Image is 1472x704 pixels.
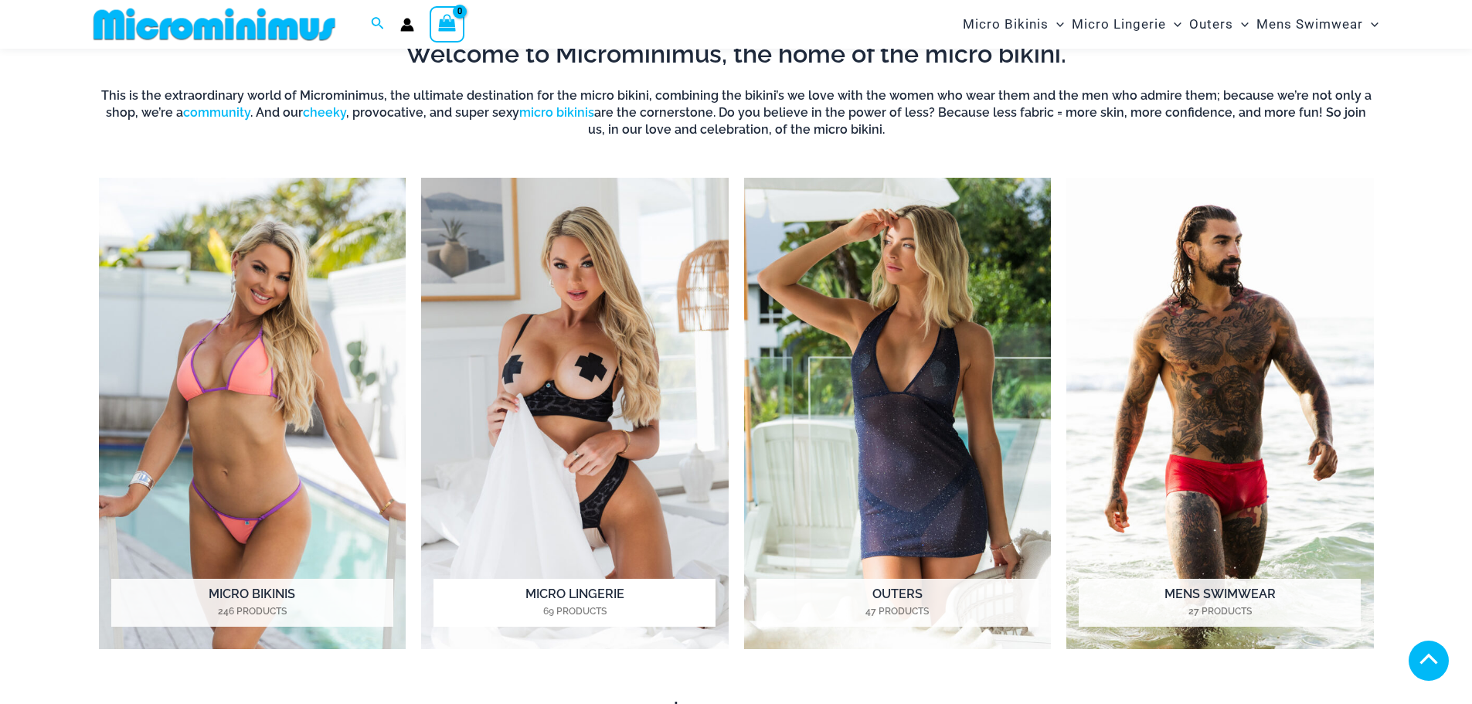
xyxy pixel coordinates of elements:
h2: Outers [756,579,1039,627]
a: community [183,105,250,120]
span: Menu Toggle [1233,5,1249,44]
mark: 27 Products [1079,604,1361,618]
h6: This is the extraordinary world of Microminimus, the ultimate destination for the micro bikini, c... [99,87,1374,139]
a: Mens SwimwearMenu ToggleMenu Toggle [1253,5,1382,44]
mark: 69 Products [433,604,716,618]
a: OutersMenu ToggleMenu Toggle [1185,5,1253,44]
a: Micro LingerieMenu ToggleMenu Toggle [1068,5,1185,44]
a: Search icon link [371,15,385,34]
a: View Shopping Cart, empty [430,6,465,42]
a: Visit product category Micro Lingerie [421,178,729,650]
span: Outers [1189,5,1233,44]
img: Micro Bikinis [99,178,406,650]
span: Micro Bikinis [963,5,1049,44]
a: Visit product category Micro Bikinis [99,178,406,650]
h2: Welcome to Microminimus, the home of the micro bikini. [99,38,1374,70]
img: Mens Swimwear [1066,178,1374,650]
h2: Mens Swimwear [1079,579,1361,627]
mark: 47 Products [756,604,1039,618]
a: Visit product category Mens Swimwear [1066,178,1374,650]
span: Menu Toggle [1166,5,1181,44]
a: Visit product category Outers [744,178,1052,650]
img: Micro Lingerie [421,178,729,650]
h2: Micro Bikinis [111,579,393,627]
a: micro bikinis [519,105,594,120]
img: Outers [744,178,1052,650]
h2: Micro Lingerie [433,579,716,627]
a: Account icon link [400,18,414,32]
img: MM SHOP LOGO FLAT [87,7,342,42]
mark: 246 Products [111,604,393,618]
span: Menu Toggle [1363,5,1379,44]
span: Mens Swimwear [1256,5,1363,44]
nav: Site Navigation [957,2,1385,46]
a: Micro BikinisMenu ToggleMenu Toggle [959,5,1068,44]
a: cheeky [303,105,346,120]
span: Micro Lingerie [1072,5,1166,44]
span: Menu Toggle [1049,5,1064,44]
